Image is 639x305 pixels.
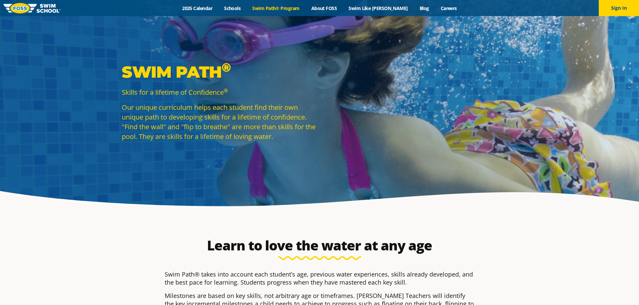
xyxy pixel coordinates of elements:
[343,5,414,11] a: Swim Like [PERSON_NAME]
[222,60,231,75] sup: ®
[247,5,305,11] a: Swim Path® Program
[305,5,343,11] a: About FOSS
[122,87,316,97] p: Skills for a lifetime of Confidence
[122,62,316,82] p: Swim Path
[224,87,228,94] sup: ®
[176,5,218,11] a: 2025 Calendar
[218,5,247,11] a: Schools
[165,270,475,286] p: Swim Path® takes into account each student’s age, previous water experiences, skills already deve...
[161,237,478,253] h2: Learn to love the water at any age
[122,102,316,141] p: Our unique curriculum helps each student find their own unique path to developing skills for a li...
[414,5,435,11] a: Blog
[13,283,21,294] div: TOP
[3,3,61,13] img: FOSS Swim School Logo
[435,5,463,11] a: Careers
